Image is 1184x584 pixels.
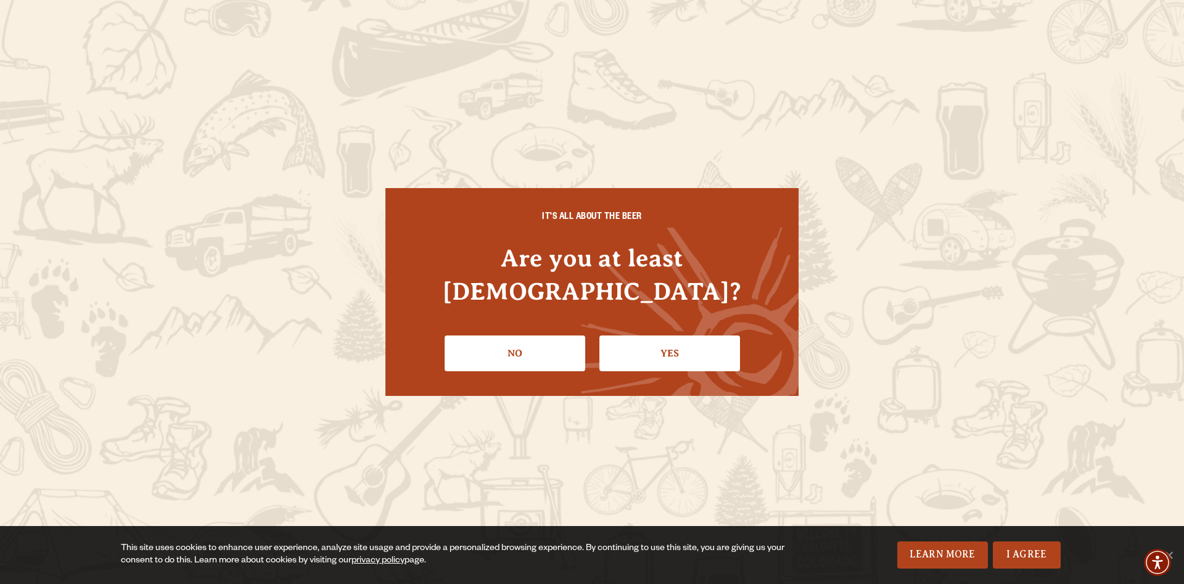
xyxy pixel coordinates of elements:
[121,543,794,567] div: This site uses cookies to enhance user experience, analyze site usage and provide a personalized ...
[351,556,405,566] a: privacy policy
[1144,549,1171,576] div: Accessibility Menu
[410,213,774,224] h6: IT'S ALL ABOUT THE BEER
[897,541,988,569] a: Learn More
[410,242,774,307] h4: Are you at least [DEMOGRAPHIC_DATA]?
[445,335,585,371] a: No
[599,335,740,371] a: Confirm I'm 21 or older
[993,541,1061,569] a: I Agree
